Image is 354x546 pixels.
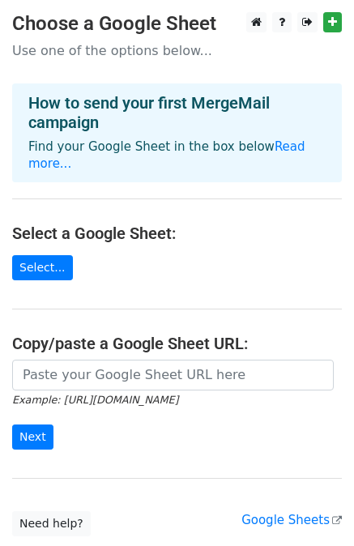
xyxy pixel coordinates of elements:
[28,139,305,171] a: Read more...
[12,394,178,406] small: Example: [URL][DOMAIN_NAME]
[12,424,53,450] input: Next
[241,513,342,527] a: Google Sheets
[12,255,73,280] a: Select...
[12,12,342,36] h3: Choose a Google Sheet
[28,93,326,132] h4: How to send your first MergeMail campaign
[12,42,342,59] p: Use one of the options below...
[12,360,334,390] input: Paste your Google Sheet URL here
[12,334,342,353] h4: Copy/paste a Google Sheet URL:
[12,224,342,243] h4: Select a Google Sheet:
[28,139,326,173] p: Find your Google Sheet in the box below
[12,511,91,536] a: Need help?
